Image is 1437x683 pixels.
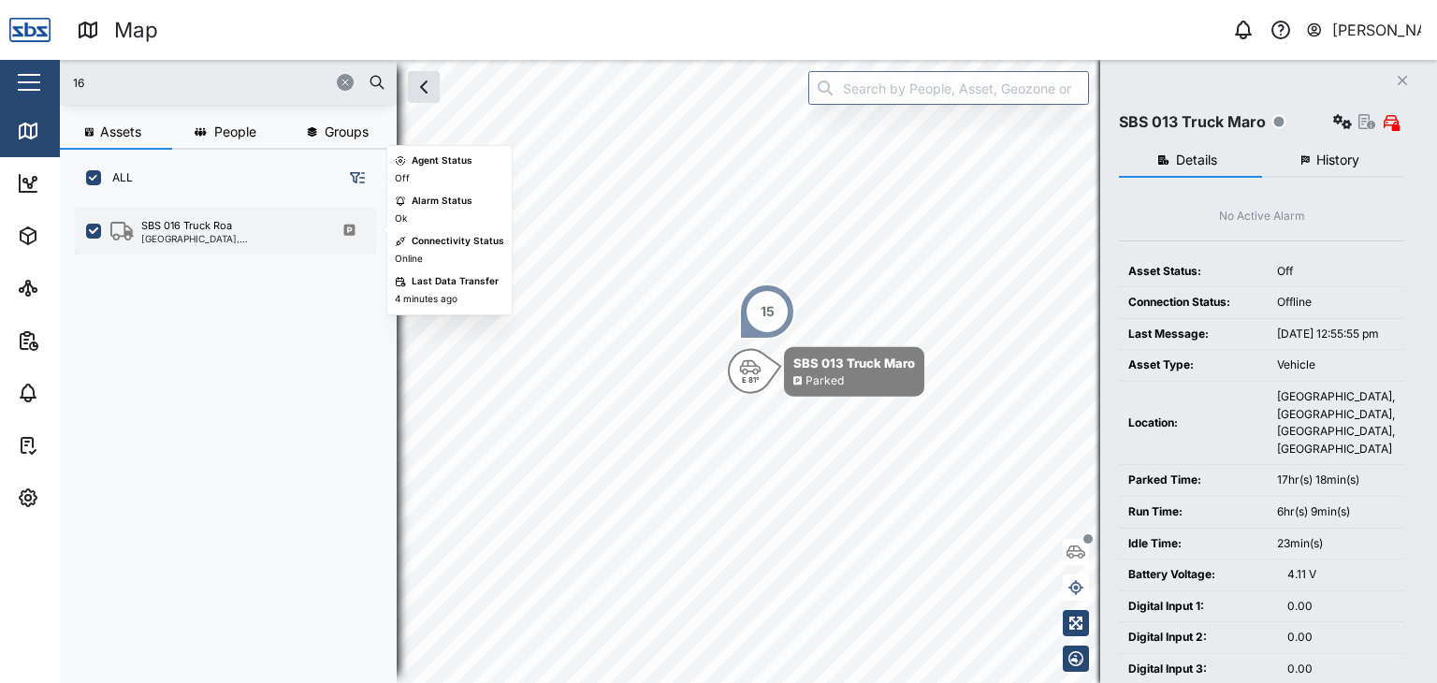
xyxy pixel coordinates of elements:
[101,170,133,185] label: ALL
[49,435,100,456] div: Tasks
[1287,629,1395,647] div: 0.00
[1128,414,1258,432] div: Location:
[1128,535,1258,553] div: Idle Time:
[1128,294,1258,312] div: Connection Status:
[412,234,504,249] div: Connectivity Status
[1287,598,1395,616] div: 0.00
[49,173,133,194] div: Dashboard
[1128,263,1258,281] div: Asset Status:
[761,301,775,322] div: 15
[728,347,924,397] div: Map marker
[395,171,410,186] div: Off
[75,200,396,668] div: grid
[1277,294,1395,312] div: Offline
[742,376,760,384] div: E 81°
[1128,503,1258,521] div: Run Time:
[49,121,91,141] div: Map
[1332,19,1422,42] div: [PERSON_NAME]
[60,60,1437,683] canvas: Map
[1128,326,1258,343] div: Last Message:
[49,383,107,403] div: Alarms
[808,71,1089,105] input: Search by People, Asset, Geozone or Place
[793,354,915,372] div: SBS 013 Truck Maro
[739,283,795,340] div: Map marker
[1128,661,1269,678] div: Digital Input 3:
[1128,356,1258,374] div: Asset Type:
[1305,17,1422,43] button: [PERSON_NAME]
[49,225,107,246] div: Assets
[114,14,158,47] div: Map
[325,125,369,138] span: Groups
[1176,153,1217,167] span: Details
[141,234,320,243] div: [GEOGRAPHIC_DATA], [GEOGRAPHIC_DATA]
[395,211,407,226] div: Ok
[1277,535,1395,553] div: 23min(s)
[49,487,115,508] div: Settings
[1287,566,1395,584] div: 4.11 V
[71,68,385,96] input: Search assets or drivers
[412,274,499,289] div: Last Data Transfer
[1316,153,1359,167] span: History
[1277,326,1395,343] div: [DATE] 12:55:55 pm
[806,372,844,390] div: Parked
[214,125,256,138] span: People
[1128,472,1258,489] div: Parked Time:
[141,218,232,234] div: SBS 016 Truck Roa
[395,252,423,267] div: Online
[412,194,472,209] div: Alarm Status
[1128,598,1269,616] div: Digital Input 1:
[100,125,141,138] span: Assets
[1128,566,1269,584] div: Battery Voltage:
[1277,388,1395,458] div: [GEOGRAPHIC_DATA], [GEOGRAPHIC_DATA], [GEOGRAPHIC_DATA], [GEOGRAPHIC_DATA]
[1287,661,1395,678] div: 0.00
[412,153,472,168] div: Agent Status
[1219,208,1305,225] div: No Active Alarm
[1277,356,1395,374] div: Vehicle
[1128,629,1269,647] div: Digital Input 2:
[49,278,94,298] div: Sites
[1277,503,1395,521] div: 6hr(s) 9min(s)
[49,330,112,351] div: Reports
[1277,472,1395,489] div: 17hr(s) 18min(s)
[9,9,51,51] img: Main Logo
[1277,263,1395,281] div: Off
[1119,110,1266,134] div: SBS 013 Truck Maro
[395,292,457,307] div: 4 minutes ago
